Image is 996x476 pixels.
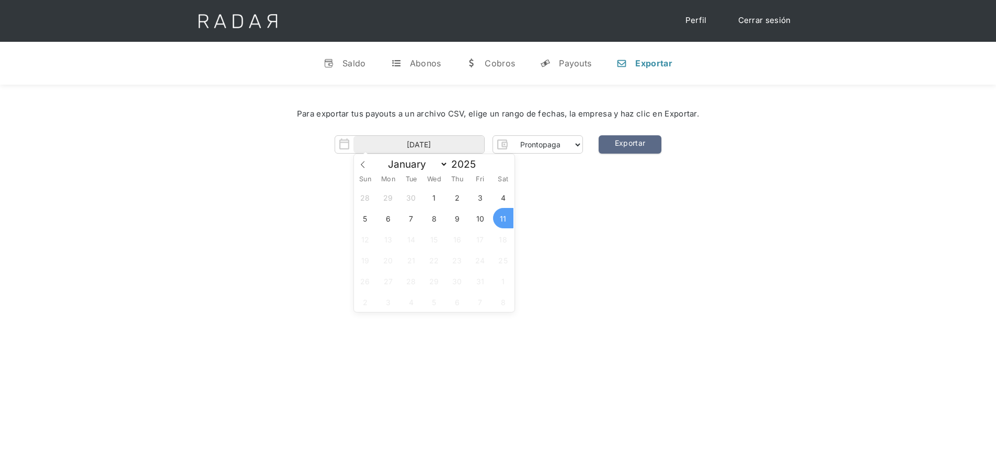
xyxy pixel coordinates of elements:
span: October 23, 2025 [447,250,467,270]
span: November 4, 2025 [401,292,421,312]
span: October 29, 2025 [424,271,444,291]
div: w [466,58,476,68]
span: November 5, 2025 [424,292,444,312]
div: v [324,58,334,68]
div: Saldo [342,58,366,68]
span: September 30, 2025 [401,187,421,207]
span: Wed [422,176,445,183]
span: Tue [399,176,422,183]
a: Exportar [599,135,661,154]
span: November 1, 2025 [493,271,513,291]
span: October 7, 2025 [401,208,421,228]
span: October 8, 2025 [424,208,444,228]
span: October 5, 2025 [355,208,375,228]
span: October 14, 2025 [401,229,421,249]
span: Thu [445,176,468,183]
span: October 4, 2025 [493,187,513,207]
div: Exportar [635,58,672,68]
a: Cerrar sesión [728,10,802,31]
span: November 3, 2025 [378,292,398,312]
span: October 15, 2025 [424,229,444,249]
span: October 25, 2025 [493,250,513,270]
span: October 31, 2025 [470,271,490,291]
span: Mon [376,176,399,183]
div: Payouts [559,58,591,68]
div: n [616,58,627,68]
select: Month [383,158,448,171]
span: October 26, 2025 [355,271,375,291]
span: October 3, 2025 [470,187,490,207]
div: Abonos [410,58,441,68]
input: Year [448,158,486,170]
span: October 10, 2025 [470,208,490,228]
form: Form [335,135,583,154]
span: October 24, 2025 [470,250,490,270]
span: October 13, 2025 [378,229,398,249]
span: October 6, 2025 [378,208,398,228]
span: October 17, 2025 [470,229,490,249]
span: October 16, 2025 [447,229,467,249]
span: November 6, 2025 [447,292,467,312]
span: November 7, 2025 [470,292,490,312]
span: September 28, 2025 [355,187,375,207]
span: October 2, 2025 [447,187,467,207]
span: October 9, 2025 [447,208,467,228]
div: Cobros [485,58,515,68]
span: Fri [468,176,491,183]
span: October 1, 2025 [424,187,444,207]
span: October 11, 2025 [493,208,513,228]
span: October 12, 2025 [355,229,375,249]
a: Perfil [675,10,717,31]
span: October 21, 2025 [401,250,421,270]
span: October 22, 2025 [424,250,444,270]
span: November 8, 2025 [493,292,513,312]
span: Sat [491,176,514,183]
div: y [540,58,551,68]
span: October 20, 2025 [378,250,398,270]
span: September 29, 2025 [378,187,398,207]
span: October 18, 2025 [493,229,513,249]
span: October 27, 2025 [378,271,398,291]
div: Para exportar tus payouts a un archivo CSV, elige un rango de fechas, la empresa y haz clic en Ex... [31,108,965,120]
span: October 30, 2025 [447,271,467,291]
div: t [391,58,402,68]
span: October 28, 2025 [401,271,421,291]
span: November 2, 2025 [355,292,375,312]
span: Sun [354,176,377,183]
span: October 19, 2025 [355,250,375,270]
